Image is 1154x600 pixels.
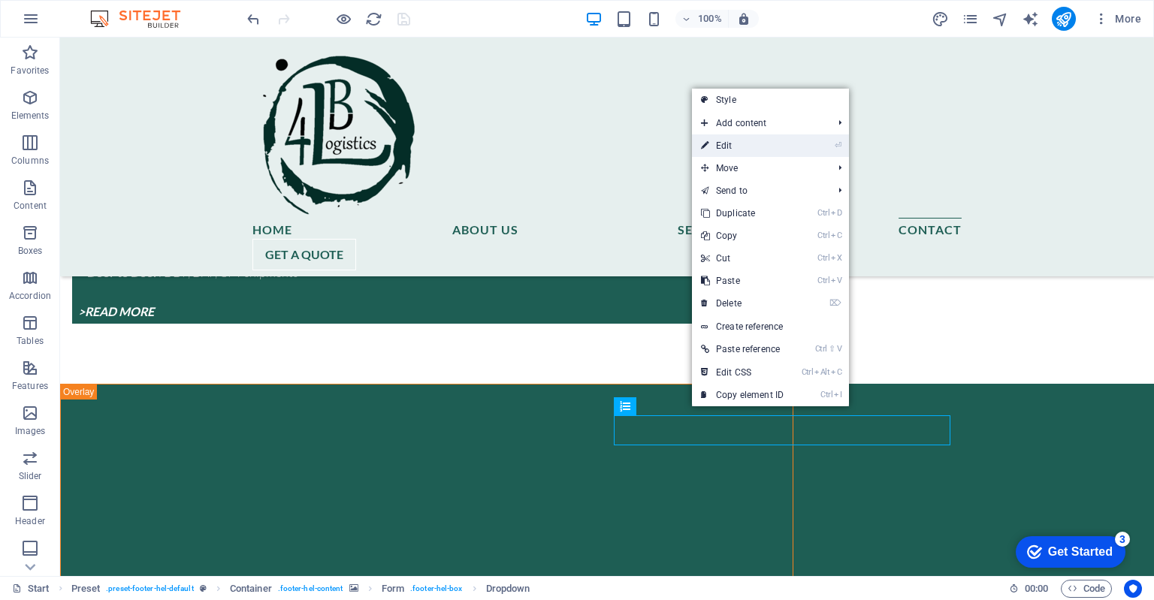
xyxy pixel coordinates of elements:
[71,580,530,598] nav: breadcrumb
[692,384,793,406] a: CtrlICopy element ID
[817,231,829,240] i: Ctrl
[1025,580,1048,598] span: 00 00
[820,390,832,399] i: Ctrl
[737,12,751,26] i: On resize automatically adjust zoom level to fit chosen device.
[831,276,841,285] i: V
[932,11,949,28] i: Design (Ctrl+Alt+Y)
[106,580,193,598] span: . preset-footer-hel-default
[86,10,199,28] img: Editor Logo
[245,11,262,28] i: Undo: Change attach CSV (Ctrl+Z)
[1068,580,1105,598] span: Code
[829,298,841,308] i: ⌦
[349,584,358,592] i: This element contains a background
[1009,580,1049,598] h6: Session time
[1035,583,1038,594] span: :
[698,10,722,28] h6: 100%
[1094,11,1141,26] span: More
[9,290,51,302] p: Accordion
[817,276,829,285] i: Ctrl
[12,8,122,39] div: Get Started 3 items remaining, 40% complete
[15,425,46,437] p: Images
[692,225,793,247] a: CtrlCCopy
[18,245,43,257] p: Boxes
[1124,580,1142,598] button: Usercentrics
[1022,10,1040,28] button: text_generator
[382,580,404,598] span: Click to select. Double-click to edit
[992,11,1009,28] i: Navigator
[692,361,793,384] a: CtrlAltCEdit CSS
[692,112,826,134] span: Add content
[11,155,49,167] p: Columns
[815,344,827,354] i: Ctrl
[11,110,50,122] p: Elements
[71,580,101,598] span: Click to select. Double-click to edit
[1052,7,1076,31] button: publish
[692,89,849,111] a: Style
[200,584,207,592] i: This element is a customizable preset
[1055,11,1072,28] i: Publish
[817,253,829,263] i: Ctrl
[44,17,109,30] div: Get Started
[14,200,47,212] p: Content
[802,367,814,377] i: Ctrl
[15,515,45,527] p: Header
[962,11,979,28] i: Pages (Ctrl+Alt+S)
[831,367,841,377] i: C
[692,157,826,179] span: Move
[835,140,841,150] i: ⏎
[932,10,950,28] button: design
[17,335,44,347] p: Tables
[817,208,829,218] i: Ctrl
[692,202,793,225] a: CtrlDDuplicate
[365,11,382,28] i: Reload page
[11,65,49,77] p: Favorites
[834,390,841,399] i: I
[814,367,829,377] i: Alt
[230,580,272,598] span: Click to select. Double-click to edit
[1022,11,1039,28] i: AI Writer
[12,580,50,598] a: Click to cancel selection. Double-click to open Pages
[692,134,793,157] a: ⏎Edit
[692,315,849,338] a: Create reference
[12,380,48,392] p: Features
[837,344,841,354] i: V
[692,247,793,270] a: CtrlXCut
[831,231,841,240] i: C
[334,10,352,28] button: Click here to leave preview mode and continue editing
[486,580,530,598] span: Click to select. Double-click to edit
[364,10,382,28] button: reload
[831,208,841,218] i: D
[992,10,1010,28] button: navigator
[692,292,793,315] a: ⌦Delete
[692,338,793,360] a: Ctrl⇧VPaste reference
[410,580,462,598] span: . footer-hel-box
[831,253,841,263] i: X
[278,580,343,598] span: . footer-hel-content
[244,10,262,28] button: undo
[111,3,126,18] div: 3
[675,10,729,28] button: 100%
[962,10,980,28] button: pages
[1088,7,1147,31] button: More
[692,270,793,292] a: CtrlVPaste
[692,179,826,202] a: Send to
[19,470,42,482] p: Slider
[829,344,835,354] i: ⇧
[1061,580,1112,598] button: Code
